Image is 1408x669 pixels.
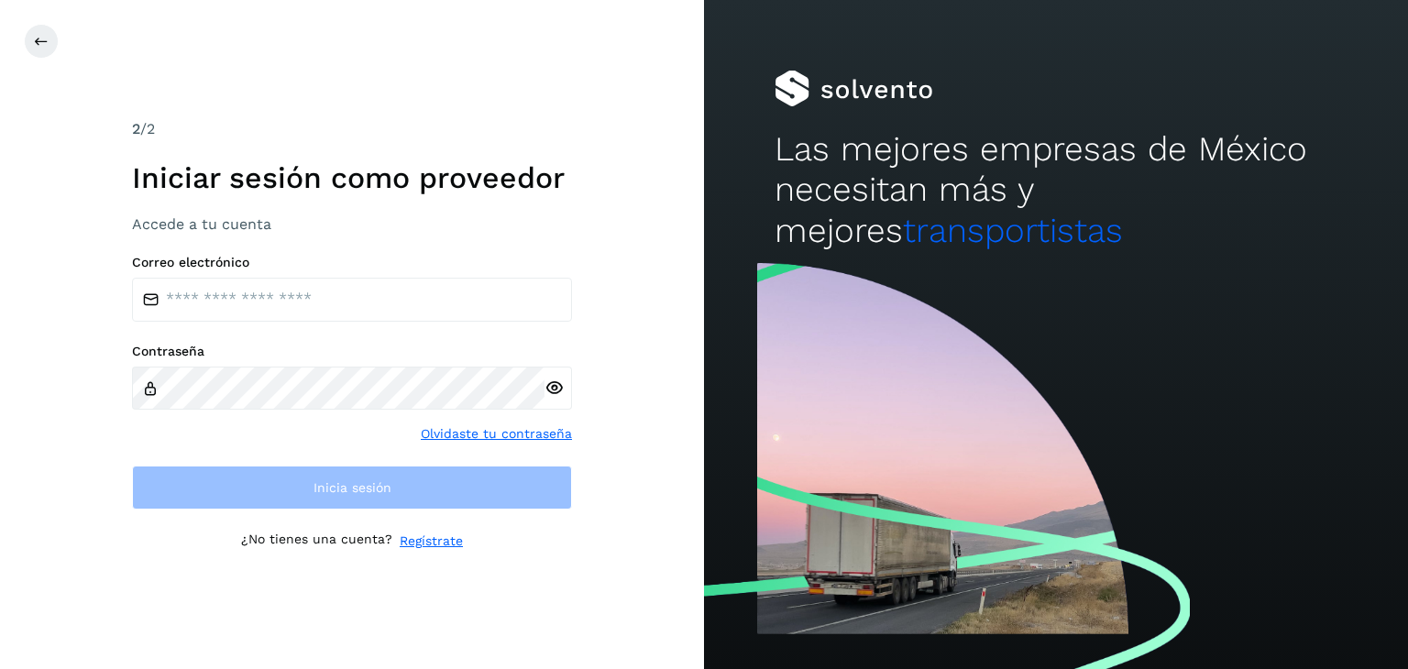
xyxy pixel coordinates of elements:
h3: Accede a tu cuenta [132,215,572,233]
span: 2 [132,120,140,137]
a: Olvidaste tu contraseña [421,424,572,444]
label: Contraseña [132,344,572,359]
p: ¿No tienes una cuenta? [241,532,392,551]
div: /2 [132,118,572,140]
h2: Las mejores empresas de México necesitan más y mejores [775,129,1337,251]
span: transportistas [903,211,1123,250]
label: Correo electrónico [132,255,572,270]
h1: Iniciar sesión como proveedor [132,160,572,195]
a: Regístrate [400,532,463,551]
span: Inicia sesión [313,481,391,494]
button: Inicia sesión [132,466,572,510]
